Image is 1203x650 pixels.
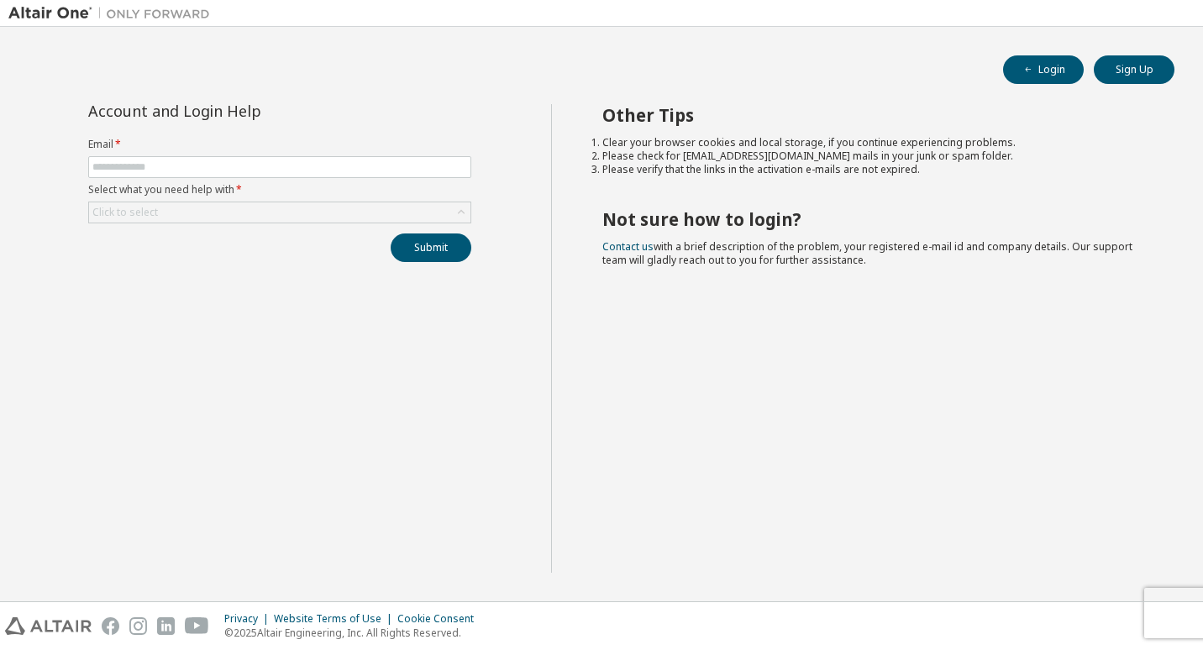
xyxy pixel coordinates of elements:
[88,183,471,197] label: Select what you need help with
[274,612,397,626] div: Website Terms of Use
[157,617,175,635] img: linkedin.svg
[602,239,654,254] a: Contact us
[1003,55,1084,84] button: Login
[602,208,1145,230] h2: Not sure how to login?
[602,239,1132,267] span: with a brief description of the problem, your registered e-mail id and company details. Our suppo...
[8,5,218,22] img: Altair One
[185,617,209,635] img: youtube.svg
[102,617,119,635] img: facebook.svg
[89,202,470,223] div: Click to select
[391,233,471,262] button: Submit
[602,104,1145,126] h2: Other Tips
[129,617,147,635] img: instagram.svg
[1094,55,1174,84] button: Sign Up
[92,206,158,219] div: Click to select
[602,136,1145,149] li: Clear your browser cookies and local storage, if you continue experiencing problems.
[224,612,274,626] div: Privacy
[602,163,1145,176] li: Please verify that the links in the activation e-mails are not expired.
[5,617,92,635] img: altair_logo.svg
[88,104,395,118] div: Account and Login Help
[88,138,471,151] label: Email
[224,626,484,640] p: © 2025 Altair Engineering, Inc. All Rights Reserved.
[397,612,484,626] div: Cookie Consent
[602,149,1145,163] li: Please check for [EMAIL_ADDRESS][DOMAIN_NAME] mails in your junk or spam folder.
